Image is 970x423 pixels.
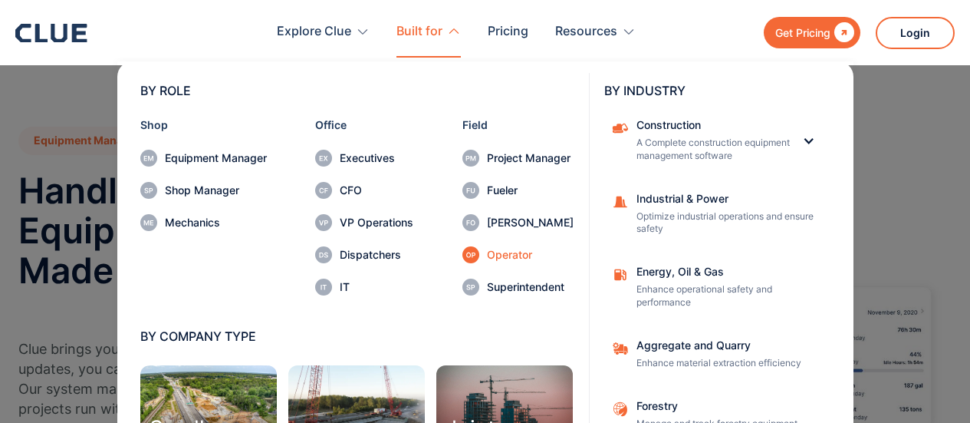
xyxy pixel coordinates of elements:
div: Resources [555,8,617,56]
div: Superintendent [487,282,574,292]
p: A Complete construction equipment management software [636,137,790,163]
div: Explore Clue [277,8,351,56]
nav: Built for [15,58,955,423]
a: Get Pricing [764,17,860,48]
div: BY COMPANY TYPE [140,330,574,342]
div: Mechanics [165,217,267,228]
div: Resources [555,8,636,56]
a: [PERSON_NAME] [462,214,574,231]
a: VP Operations [315,214,413,231]
div: Get Pricing [775,23,830,42]
div: BY ROLE [140,84,574,97]
a: Superintendent [462,279,574,296]
div: Shop Manager [165,185,267,196]
p: Enhance operational safety and performance [636,283,820,309]
a: Aggregate and QuarryEnhance material extraction efficiency [604,332,830,378]
img: Construction [612,120,629,137]
div: Built for [396,8,442,56]
div: Energy, Oil & Gas [636,266,820,277]
img: Construction cone icon [612,193,629,210]
a: Operator [462,246,574,263]
a: IT [315,279,413,296]
div: Office [315,120,413,131]
a: Energy, Oil & GasEnhance operational safety and performance [604,259,830,317]
div: Industrial & Power [636,193,820,204]
img: Aggregate and Quarry [612,401,629,418]
div:  [830,23,854,42]
div: [PERSON_NAME] [487,217,574,228]
img: Aggregate and Quarry [612,340,629,357]
div: Operator [487,250,574,260]
a: ConstructionA Complete construction equipment management software [604,112,800,170]
div: Equipment Manager [165,153,267,164]
div: Dispatchers [340,250,413,260]
a: Fueler [462,182,574,199]
div: ConstructionConstructionA Complete construction equipment management software [604,112,830,170]
div: Forestry [636,401,820,411]
div: Built for [396,8,461,56]
a: CFO [315,182,413,199]
a: Pricing [488,8,528,56]
div: BY INDUSTRY [604,84,830,97]
div: Construction [636,120,790,131]
a: Equipment Manager [140,150,267,167]
a: Dispatchers [315,246,413,263]
a: Mechanics [140,214,267,231]
div: Field [462,120,574,131]
img: fleet fuel icon [612,266,629,283]
div: Shop [140,120,267,131]
a: Executives [315,150,413,167]
div: IT [340,282,413,292]
a: Login [876,17,955,49]
a: Shop Manager [140,182,267,199]
div: Aggregate and Quarry [636,340,820,351]
p: Enhance material extraction efficiency [636,357,820,370]
div: VP Operations [340,217,413,228]
div: Fueler [487,185,574,196]
p: Optimize industrial operations and ensure safety [636,210,820,236]
div: Executives [340,153,413,164]
div: Explore Clue [277,8,370,56]
a: Industrial & PowerOptimize industrial operations and ensure safety [604,186,830,244]
a: Project Manager [462,150,574,167]
div: CFO [340,185,413,196]
div: Project Manager [487,153,574,164]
